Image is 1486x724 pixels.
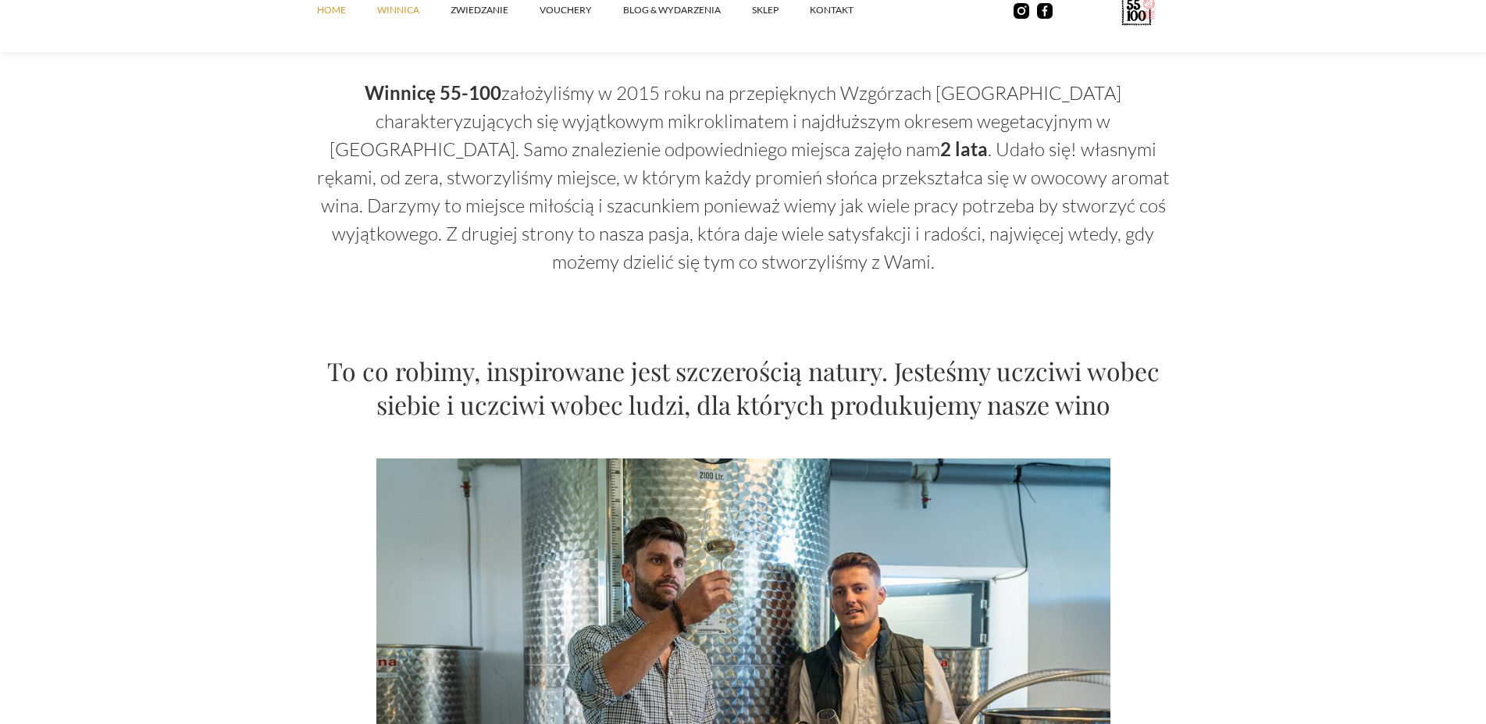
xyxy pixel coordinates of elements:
h2: To co robimy, inspirowane jest szczerością natury. Jesteśmy uczciwi wobec siebie i uczciwi wobec ... [317,354,1170,421]
strong: Winnicę 55-100 [365,81,501,104]
strong: 2 lata [940,137,988,160]
p: założyliśmy w 2015 roku na przepięknych Wzgórzach [GEOGRAPHIC_DATA] charakteryzujących się wyjątk... [317,79,1170,276]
